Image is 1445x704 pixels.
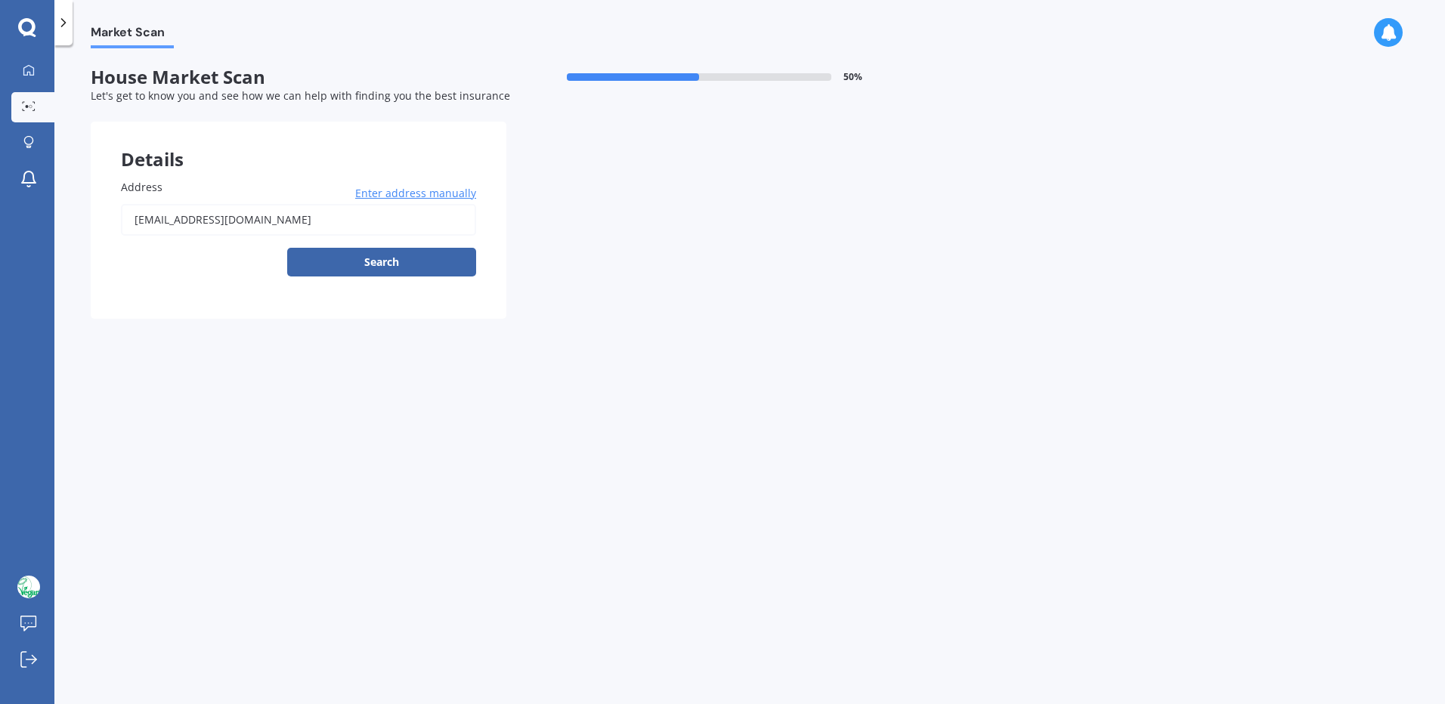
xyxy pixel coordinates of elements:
[91,66,506,88] span: House Market Scan
[91,88,510,103] span: Let's get to know you and see how we can help with finding you the best insurance
[355,186,476,201] span: Enter address manually
[121,180,162,194] span: Address
[91,122,506,167] div: Details
[287,248,476,276] button: Search
[121,204,476,236] input: Enter address
[17,576,40,598] img: 3677e823324d344103e1686c295ac403
[91,25,174,45] span: Market Scan
[843,72,862,82] span: 50 %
